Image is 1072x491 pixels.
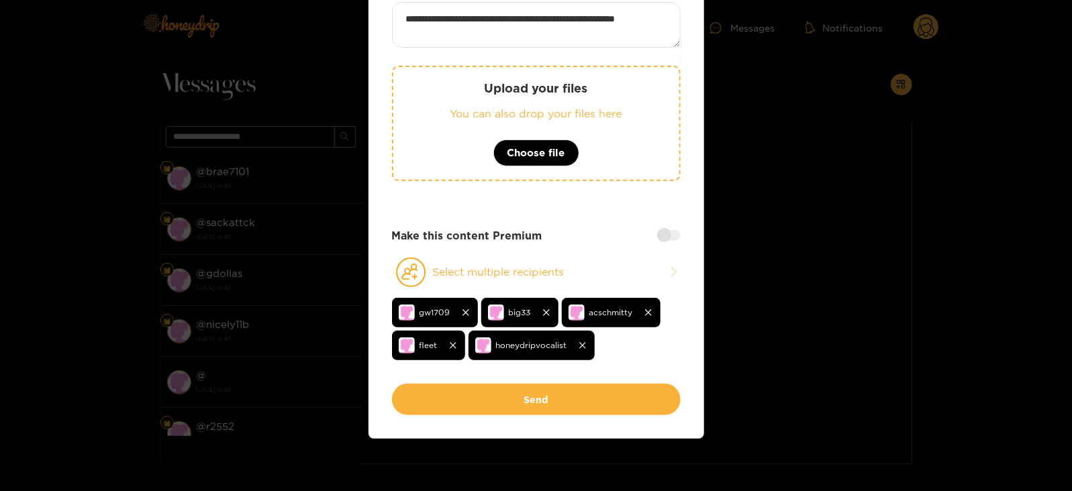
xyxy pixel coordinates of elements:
span: Choose file [507,145,565,161]
p: Upload your files [420,80,652,96]
button: Send [392,384,681,415]
img: no-avatar.png [488,305,504,321]
button: Choose file [493,140,579,166]
span: honeydripvocalist [496,337,567,353]
span: big33 [509,305,531,320]
span: fleet [420,337,438,353]
p: You can also drop your files here [420,106,652,121]
span: gw1709 [420,305,450,320]
strong: Make this content Premium [392,228,542,243]
img: no-avatar.png [569,305,585,321]
img: no-avatar.png [399,305,415,321]
img: no-avatar.png [399,337,415,353]
button: Select multiple recipients [392,257,681,288]
img: no-avatar.png [475,337,491,353]
span: acschmitty [589,305,633,320]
